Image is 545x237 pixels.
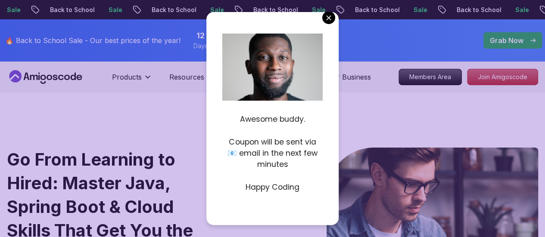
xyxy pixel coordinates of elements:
[467,69,538,85] a: Join Amigoscode
[407,6,434,14] p: Sale
[203,6,231,14] p: Sale
[169,72,215,89] button: Resources
[305,6,333,14] p: Sale
[450,6,508,14] p: Back to School
[508,6,536,14] p: Sale
[43,6,102,14] p: Back to School
[5,35,181,46] p: 🔥 Back to School Sale - Our best prices of the year!
[102,6,129,14] p: Sale
[329,72,371,82] a: For Business
[490,35,523,46] p: Grab Now
[246,6,305,14] p: Back to School
[399,69,462,85] a: Members Area
[399,69,461,85] p: Members Area
[196,30,205,42] span: 12 Days
[112,72,142,82] p: Products
[467,69,538,85] p: Join Amigoscode
[112,72,152,89] button: Products
[145,6,203,14] p: Back to School
[169,72,204,82] p: Resources
[193,42,208,50] span: Days
[348,6,407,14] p: Back to School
